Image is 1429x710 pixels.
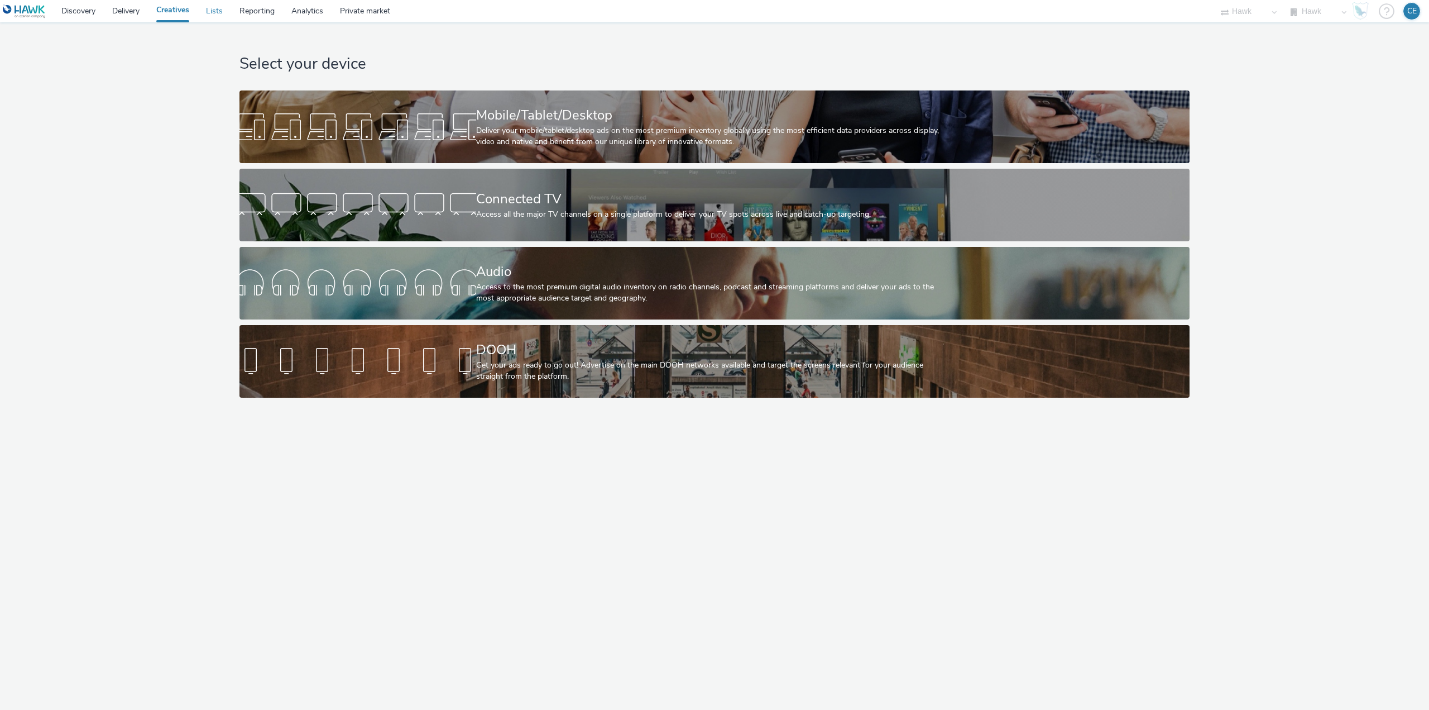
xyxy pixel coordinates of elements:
[476,106,949,125] div: Mobile/Tablet/Desktop
[476,125,949,148] div: Deliver your mobile/tablet/desktop ads on the most premium inventory globally using the most effi...
[1407,3,1417,20] div: CE
[476,189,949,209] div: Connected TV
[476,340,949,360] div: DOOH
[239,247,1190,320] a: AudioAccess to the most premium digital audio inventory on radio channels, podcast and streaming ...
[239,54,1190,75] h1: Select your device
[476,209,949,220] div: Access all the major TV channels on a single platform to deliver your TV spots across live and ca...
[239,90,1190,163] a: Mobile/Tablet/DesktopDeliver your mobile/tablet/desktop ads on the most premium inventory globall...
[1352,2,1369,20] img: Hawk Academy
[476,262,949,282] div: Audio
[1352,2,1373,20] a: Hawk Academy
[239,325,1190,398] a: DOOHGet your ads ready to go out! Advertise on the main DOOH networks available and target the sc...
[476,360,949,383] div: Get your ads ready to go out! Advertise on the main DOOH networks available and target the screen...
[239,169,1190,241] a: Connected TVAccess all the major TV channels on a single platform to deliver your TV spots across...
[3,4,46,18] img: undefined Logo
[476,282,949,304] div: Access to the most premium digital audio inventory on radio channels, podcast and streaming platf...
